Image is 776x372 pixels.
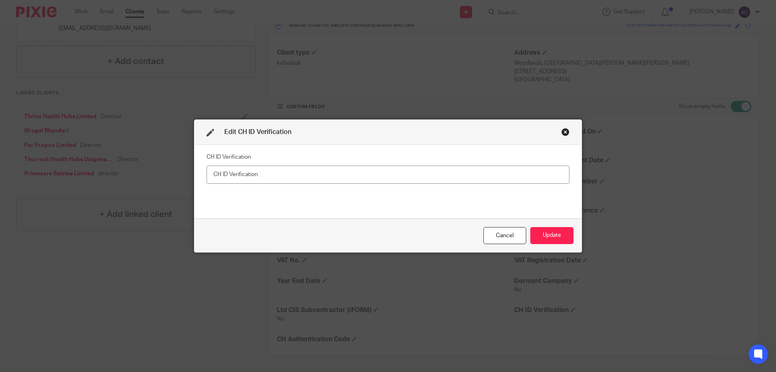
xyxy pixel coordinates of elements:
span: Edit CH ID Verification [224,129,291,135]
label: CH ID Verification [207,153,251,161]
button: Update [530,227,574,244]
div: Close this dialog window [483,227,526,244]
input: CH ID Verification [207,166,569,184]
div: Close this dialog window [561,128,569,136]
